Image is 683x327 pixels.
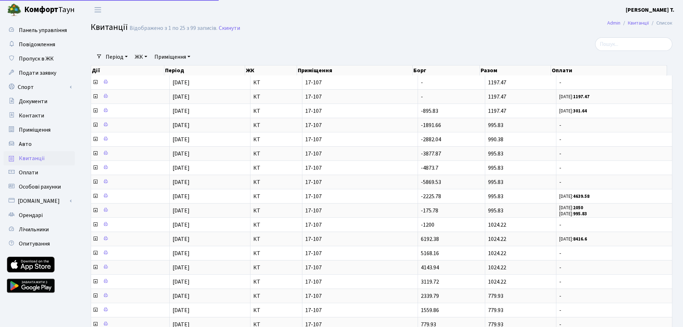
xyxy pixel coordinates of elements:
[488,164,503,172] span: 995.83
[559,165,669,171] span: -
[421,292,439,300] span: 2339.79
[488,292,503,300] span: 779.93
[559,222,669,228] span: -
[421,178,441,186] span: -5869.53
[253,279,299,285] span: КТ
[253,179,299,185] span: КТ
[173,178,190,186] span: [DATE]
[4,109,75,123] a: Контакти
[488,264,506,271] span: 1024.22
[488,107,506,115] span: 1197.47
[488,221,506,229] span: 1024.22
[253,94,299,100] span: КТ
[4,151,75,165] a: Квитанції
[173,278,190,286] span: [DATE]
[4,80,75,94] a: Спорт
[173,221,190,229] span: [DATE]
[595,37,672,51] input: Пошук...
[4,23,75,37] a: Панель управління
[488,79,506,86] span: 1197.47
[253,80,299,85] span: КТ
[551,65,667,75] th: Оплати
[305,279,415,285] span: 17-107
[91,65,164,75] th: Дії
[559,94,589,100] small: [DATE]:
[305,293,415,299] span: 17-107
[421,107,438,115] span: -895.83
[253,137,299,142] span: КТ
[626,6,674,14] a: [PERSON_NAME] Т.
[19,126,51,134] span: Приміщення
[173,107,190,115] span: [DATE]
[559,211,587,217] small: [DATE]:
[4,123,75,137] a: Приміщення
[173,136,190,143] span: [DATE]
[488,178,503,186] span: 995.83
[573,211,587,217] b: 995.83
[305,165,415,171] span: 17-107
[173,164,190,172] span: [DATE]
[421,221,434,229] span: -1200
[173,292,190,300] span: [DATE]
[649,19,672,27] li: Список
[103,51,131,63] a: Період
[4,208,75,222] a: Орендарі
[559,293,669,299] span: -
[19,41,55,48] span: Повідомлення
[253,265,299,270] span: КТ
[219,25,240,32] a: Скинути
[253,307,299,313] span: КТ
[573,108,587,114] b: 301.64
[421,306,439,314] span: 1559.86
[173,79,190,86] span: [DATE]
[173,93,190,101] span: [DATE]
[305,222,415,228] span: 17-107
[421,264,439,271] span: 4143.94
[4,222,75,237] a: Лічильники
[4,237,75,251] a: Опитування
[421,79,423,86] span: -
[488,136,503,143] span: 990.38
[164,65,245,75] th: Період
[91,21,128,33] span: Квитанції
[19,226,49,233] span: Лічильники
[421,207,438,215] span: -175.78
[305,122,415,128] span: 17-107
[607,19,620,27] a: Admin
[559,205,583,211] small: [DATE]:
[305,179,415,185] span: 17-107
[253,122,299,128] span: КТ
[253,108,299,114] span: КТ
[480,65,551,75] th: Разом
[559,151,669,157] span: -
[488,121,503,129] span: 995.83
[573,236,587,242] b: 8416.6
[421,93,423,101] span: -
[19,69,56,77] span: Подати заявку
[305,265,415,270] span: 17-107
[253,236,299,242] span: КТ
[305,250,415,256] span: 17-107
[559,193,589,200] small: [DATE]:
[173,121,190,129] span: [DATE]
[4,180,75,194] a: Особові рахунки
[89,4,107,16] button: Переключити навігацію
[305,94,415,100] span: 17-107
[7,3,21,17] img: logo.png
[559,279,669,285] span: -
[19,169,38,176] span: Оплати
[253,194,299,199] span: КТ
[19,26,67,34] span: Панель управління
[421,235,439,243] span: 6192.38
[19,154,45,162] span: Квитанції
[19,183,61,191] span: Особові рахунки
[488,278,506,286] span: 1024.22
[559,80,669,85] span: -
[305,80,415,85] span: 17-107
[253,165,299,171] span: КТ
[421,249,439,257] span: 5168.16
[132,51,150,63] a: ЖК
[253,250,299,256] span: КТ
[305,307,415,313] span: 17-107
